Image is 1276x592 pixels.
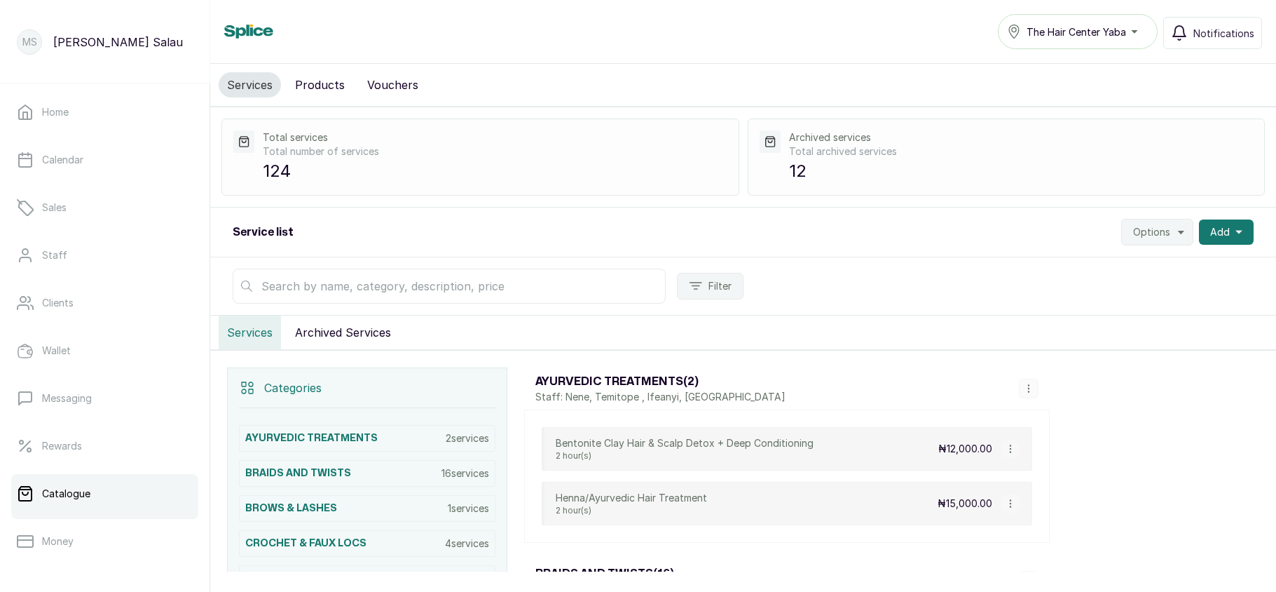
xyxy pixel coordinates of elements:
a: Catalogue [11,474,198,513]
button: Products [287,72,353,97]
p: Staff: Nene, Temitope , Ifeanyi, [GEOGRAPHIC_DATA] [535,390,786,404]
input: Search by name, category, description, price [233,269,666,304]
p: 2 hour(s) [556,505,707,516]
p: Archived services [789,130,1253,144]
p: 2 services [446,431,489,445]
p: Total number of services [263,144,727,159]
a: Rewards [11,426,198,466]
p: Wallet [42,344,71,358]
span: Filter [708,279,732,293]
span: Notifications [1193,26,1254,41]
p: Staff [42,248,67,262]
div: Bentonite Clay Hair & Scalp Detox + Deep Conditioning2 hour(s) [556,436,814,462]
p: Total services [263,130,727,144]
h3: AYURVEDIC TREATMENTS ( 2 ) [535,373,786,390]
button: Notifications [1163,17,1262,49]
span: Add [1210,225,1230,239]
a: Home [11,93,198,132]
p: Bentonite Clay Hair & Scalp Detox + Deep Conditioning [556,436,814,450]
p: ₦12,000.00 [938,442,992,456]
p: MS [22,35,37,49]
span: The Hair Center Yaba [1027,25,1126,39]
p: Home [42,105,69,119]
a: Clients [11,283,198,323]
p: 4 services [445,537,489,551]
p: Money [42,534,74,549]
a: Calendar [11,140,198,180]
p: Catalogue [42,487,90,501]
h3: BROWS & LASHES [245,502,337,516]
p: Messaging [42,391,92,405]
button: Services [219,72,281,97]
button: Add [1199,220,1254,245]
h3: CROCHET & FAUX LOCS [245,537,366,551]
button: Vouchers [359,72,427,97]
a: Money [11,522,198,561]
p: Sales [42,201,67,215]
div: Henna/Ayurvedic Hair Treatment2 hour(s) [556,491,707,516]
h2: Service list [233,224,294,241]
p: 124 [263,159,727,184]
p: [PERSON_NAME] Salau [53,34,183,51]
p: Henna/Ayurvedic Hair Treatment [556,491,707,505]
button: Archived Services [287,316,399,349]
p: 16 services [441,466,489,480]
button: Options [1121,219,1193,245]
h3: AYURVEDIC TREATMENTS [245,431,378,445]
h3: BRAIDS AND TWISTS [245,466,351,480]
p: Rewards [42,439,82,453]
p: 1 services [448,502,489,516]
span: Options [1133,225,1170,239]
button: The Hair Center Yaba [998,14,1158,49]
p: Clients [42,296,74,310]
button: Filter [677,273,743,300]
p: ₦15,000.00 [938,497,992,511]
p: Total archived services [789,144,1253,159]
a: Messaging [11,379,198,418]
p: 12 [789,159,1253,184]
p: Calendar [42,153,83,167]
p: 2 hour(s) [556,450,814,462]
p: Categories [264,379,322,396]
button: Services [219,316,281,349]
a: Staff [11,236,198,275]
a: Wallet [11,331,198,370]
h3: BRAIDS AND TWISTS ( 16 ) [535,565,786,582]
a: Sales [11,188,198,227]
